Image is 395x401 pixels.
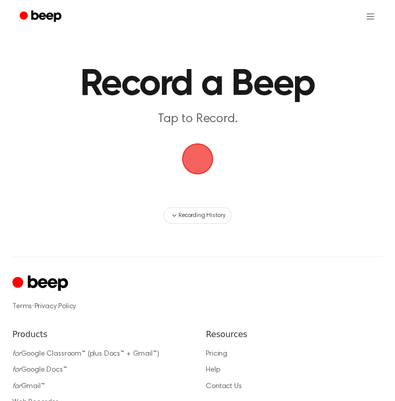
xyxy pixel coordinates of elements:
[163,207,232,224] button: Recording History
[35,303,76,310] a: Privacy Policy
[206,350,227,358] a: Pricing
[12,350,21,358] i: for
[206,328,383,341] h6: Resources
[12,383,45,390] a: forGmail™
[12,7,71,27] a: Beep
[206,383,241,390] a: Contact Us
[12,274,71,294] a: Cruip
[12,350,159,358] a: forGoogle Classroom™ (plus Docs™ + Gmail™)
[12,383,21,390] i: for
[358,4,383,29] button: Open menu
[12,366,67,374] a: forGoogle Docs™
[178,211,225,220] span: Recording History
[12,303,32,310] a: Terms
[12,302,383,312] div: ·
[23,111,372,127] p: Tap to Record.
[182,143,213,174] button: Beep Logo
[23,66,372,103] h1: Record a Beep
[12,366,21,374] i: for
[12,328,189,341] h6: Products
[206,366,220,374] a: Help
